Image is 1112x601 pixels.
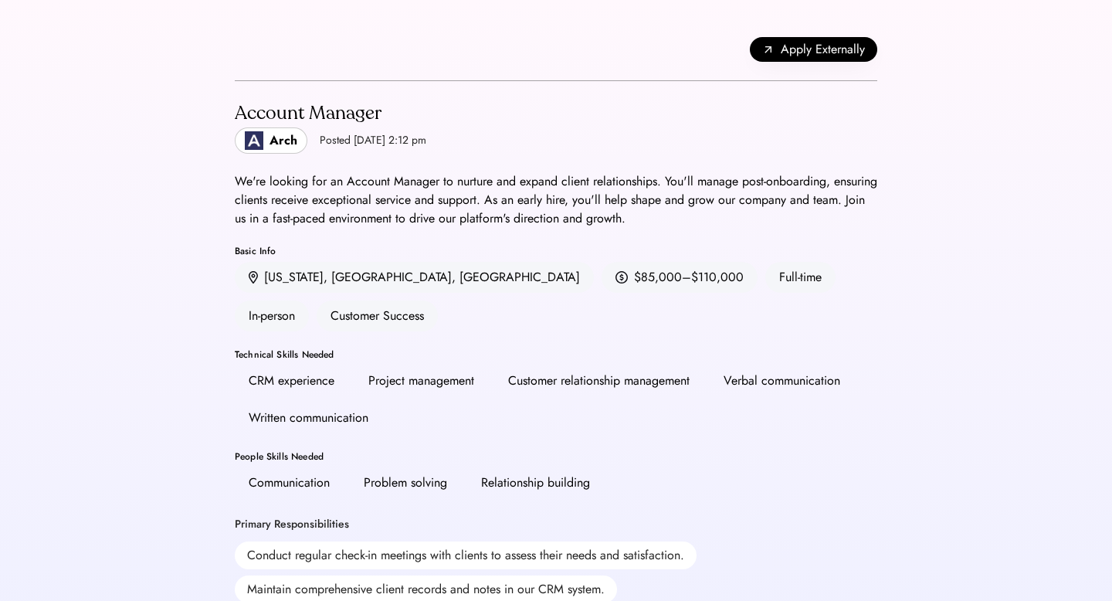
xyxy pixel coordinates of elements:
[368,372,474,390] div: Project management
[235,101,426,126] div: Account Manager
[317,300,438,331] div: Customer Success
[264,268,580,287] div: [US_STATE], [GEOGRAPHIC_DATA], [GEOGRAPHIC_DATA]
[634,268,744,287] div: $85,000–$110,000
[235,350,877,359] div: Technical Skills Needed
[724,372,840,390] div: Verbal communication
[508,372,690,390] div: Customer relationship management
[235,300,309,331] div: In-person
[235,172,877,228] div: We're looking for an Account Manager to nurture and expand client relationships. You'll manage po...
[249,372,334,390] div: CRM experience
[481,474,590,492] div: Relationship building
[235,517,349,532] div: Primary Responsibilities
[320,133,426,148] div: Posted [DATE] 2:12 pm
[249,409,368,427] div: Written communication
[245,131,263,150] img: Logo_Blue_1.png
[750,37,877,62] button: Apply Externally
[615,270,628,284] img: money.svg
[249,271,258,284] img: location.svg
[235,452,877,461] div: People Skills Needed
[235,542,697,569] div: Conduct regular check-in meetings with clients to assess their needs and satisfaction.
[765,262,836,293] div: Full-time
[249,474,330,492] div: Communication
[781,40,865,59] span: Apply Externally
[235,246,877,256] div: Basic Info
[364,474,447,492] div: Problem solving
[270,131,297,150] div: Arch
